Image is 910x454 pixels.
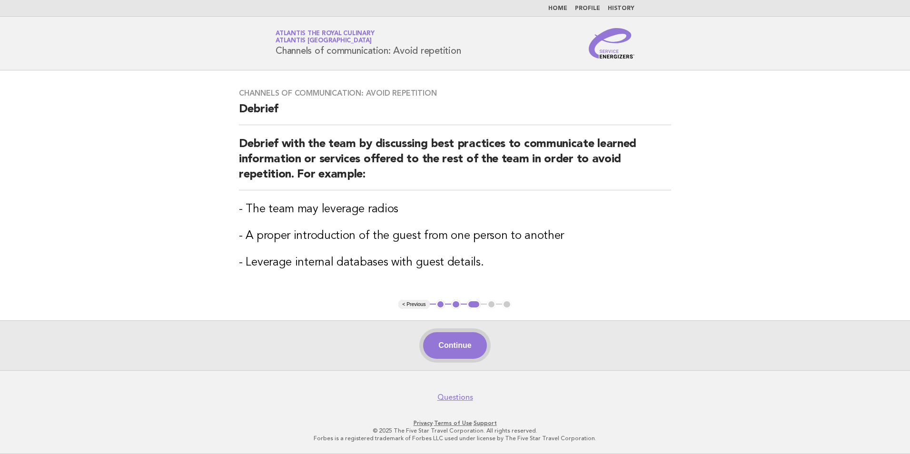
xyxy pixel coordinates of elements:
h3: Channels of communication: Avoid repetition [239,89,671,98]
h3: - The team may leverage radios [239,202,671,217]
p: · · [164,419,746,427]
button: 1 [436,300,445,309]
a: Profile [575,6,600,11]
a: Atlantis the Royal CulinaryAtlantis [GEOGRAPHIC_DATA] [276,30,374,44]
button: 3 [467,300,481,309]
h2: Debrief [239,102,671,125]
a: History [608,6,634,11]
h3: - Leverage internal databases with guest details. [239,255,671,270]
h3: - A proper introduction of the guest from one person to another [239,228,671,244]
p: © 2025 The Five Star Travel Corporation. All rights reserved. [164,427,746,434]
h1: Channels of communication: Avoid repetition [276,31,461,56]
h2: Debrief with the team by discussing best practices to communicate learned information or services... [239,137,671,190]
a: Home [548,6,567,11]
span: Atlantis [GEOGRAPHIC_DATA] [276,38,372,44]
button: 2 [451,300,461,309]
button: Continue [423,332,486,359]
a: Privacy [414,420,433,426]
p: Forbes is a registered trademark of Forbes LLC used under license by The Five Star Travel Corpora... [164,434,746,442]
a: Questions [437,393,473,402]
a: Support [474,420,497,426]
button: < Previous [398,300,429,309]
a: Terms of Use [434,420,472,426]
img: Service Energizers [589,28,634,59]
